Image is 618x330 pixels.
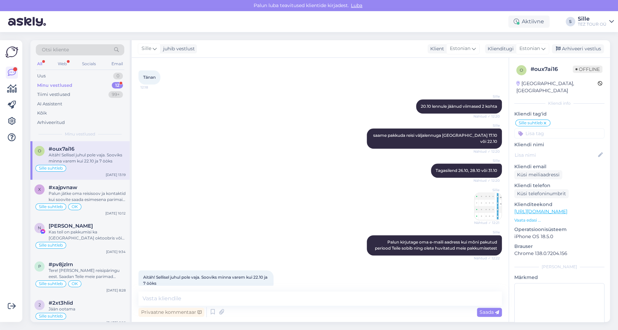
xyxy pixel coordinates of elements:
span: Nata Olen [49,223,93,229]
span: Sille [474,158,500,163]
a: [URL][DOMAIN_NAME] [514,208,567,214]
div: Privaatne kommentaar [138,308,204,317]
span: Nähtud ✓ 12:21 [474,220,499,225]
p: Kliendi tag'id [514,110,604,118]
span: Palun kirjutage oma e-maili aadress kui mõni pakutud periood Teile sobib ning olete huvitatud mei... [375,239,498,251]
div: [DATE] 13:19 [106,172,126,177]
span: x [38,187,41,192]
span: p [38,264,41,269]
img: Attachment [474,193,501,220]
div: juhib vestlust [160,45,195,52]
span: o [38,148,41,153]
div: Küsi telefoninumbrit [514,189,569,198]
span: saame pakkuda reisi väljalennuga [GEOGRAPHIC_DATA] 17.10 või 22.10 [373,133,498,144]
div: Aktiivne [508,16,549,28]
p: Klienditeekond [514,201,604,208]
span: OK [72,282,78,286]
span: #2xt3hlid [49,300,73,306]
div: Küsi meiliaadressi [514,170,562,179]
div: 12 [112,82,123,89]
div: Email [110,59,124,68]
span: Tänan [143,75,156,80]
div: [DATE] 8:28 [106,288,126,293]
div: Kliendi info [514,100,604,106]
span: Saada [480,309,499,315]
div: Klient [428,45,444,52]
span: 12:18 [140,85,166,90]
span: Tagasilend 26.10, 28.10 või 31.10 [436,168,497,173]
div: All [36,59,44,68]
span: Nähtud ✓ 12:20 [473,114,500,119]
p: Kliendi nimi [514,141,604,148]
span: Aitäh! Sellisel juhul pole vaja. Sooviks minna varem kui 22.10 ja 7 ööks [143,275,268,286]
div: [PERSON_NAME] [514,264,604,270]
span: Nähtud ✓ 12:22 [474,256,500,261]
span: Sille suhtleb [39,243,63,247]
span: N [38,225,41,230]
span: Offline [573,66,602,73]
div: Klienditugi [485,45,514,52]
span: Sille [474,187,499,193]
span: Estonian [450,45,470,52]
span: #oux7ai16 [49,146,74,152]
div: S [566,17,575,26]
span: Sille suhtleb [39,314,63,318]
div: 99+ [108,91,123,98]
span: Luba [349,2,364,8]
div: TEZ TOUR OÜ [578,22,607,27]
span: Nähtud ✓ 12:20 [473,178,500,183]
div: Minu vestlused [37,82,72,89]
span: o [520,68,523,73]
p: Märkmed [514,274,604,281]
span: #pv8jzlrn [49,261,73,268]
div: AI Assistent [37,101,62,107]
div: # oux7ai16 [531,65,573,73]
p: Kliendi telefon [514,182,604,189]
span: Sille suhtleb [39,166,63,170]
div: [DATE] 10:12 [105,211,126,216]
span: Sille [474,230,500,235]
p: Operatsioonisüsteem [514,226,604,233]
p: Brauser [514,243,604,250]
span: Sille [141,45,151,52]
div: [GEOGRAPHIC_DATA], [GEOGRAPHIC_DATA] [516,80,598,94]
span: Nähtud ✓ 12:20 [473,149,500,154]
span: Minu vestlused [65,131,95,137]
div: Tere! [PERSON_NAME] reisipäringu eest. Saadan Teile meie parimad pakkumised esimesel võimalusel. ... [49,268,126,280]
span: 20.10 lennule jäänud viimased 2 kohta [421,104,497,109]
a: SilleTEZ TOUR OÜ [578,16,614,27]
div: [DATE] 9:34 [106,249,126,254]
input: Lisa nimi [515,151,597,159]
span: Estonian [519,45,540,52]
div: Socials [81,59,97,68]
span: Sille suhtleb [39,282,63,286]
p: Vaata edasi ... [514,217,604,223]
div: Arhiveeri vestlus [552,44,604,53]
div: [DATE] 8:26 [106,320,126,325]
p: iPhone OS 18.5.0 [514,233,604,240]
div: Tiimi vestlused [37,91,70,98]
input: Lisa tag [514,128,604,138]
span: Sille [474,123,500,128]
span: Sille suhtleb [519,121,543,125]
span: 2 [38,302,41,307]
div: Uus [37,73,46,79]
div: Jään ootama [49,306,126,312]
div: Sille [578,16,607,22]
div: Web [56,59,68,68]
span: OK [72,205,78,209]
p: Chrome 138.0.7204.156 [514,250,604,257]
img: Askly Logo [5,46,18,58]
div: Kõik [37,110,47,117]
span: Sille [474,94,500,99]
div: Kas teil on pakkumisi ka [GEOGRAPHIC_DATA] oktoobris või tuneesiasse ? Sooviks pakkumisi,siis saa... [49,229,126,241]
span: #xajpvnaw [49,184,77,191]
div: Palun jätke oma reisisoov ja kontaktid kui soovite saada esimesena parimaid avamispakkumisi [49,191,126,203]
span: Otsi kliente [42,46,69,53]
p: Kliendi email [514,163,604,170]
div: Aitäh! Sellisel juhul pole vaja. Sooviks minna varem kui 22.10 ja 7 ööks [49,152,126,164]
span: Sille suhtleb [39,205,63,209]
div: 0 [113,73,123,79]
div: Arhiveeritud [37,119,65,126]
